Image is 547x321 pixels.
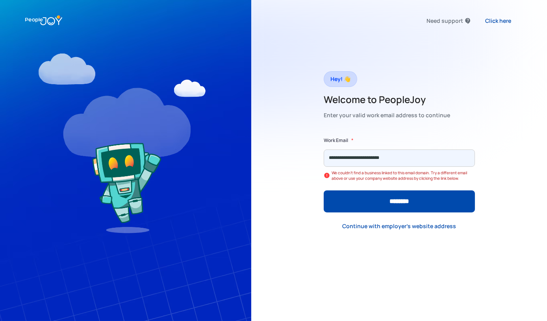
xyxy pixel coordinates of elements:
form: Form [324,137,475,212]
h2: Welcome to PeopleJoy [324,93,450,106]
div: Enter your valid work email address to continue [324,110,450,121]
div: Click here [485,17,511,25]
div: Hey! 👋 [330,74,350,85]
a: Click here [479,13,517,29]
div: Continue with employer's website address [342,222,456,230]
label: Work Email [324,137,348,144]
div: Need support [426,15,463,26]
a: Continue with employer's website address [336,218,462,234]
div: We couldn't find a business linked to this email domain. Try a different email above or use your ... [332,170,475,181]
